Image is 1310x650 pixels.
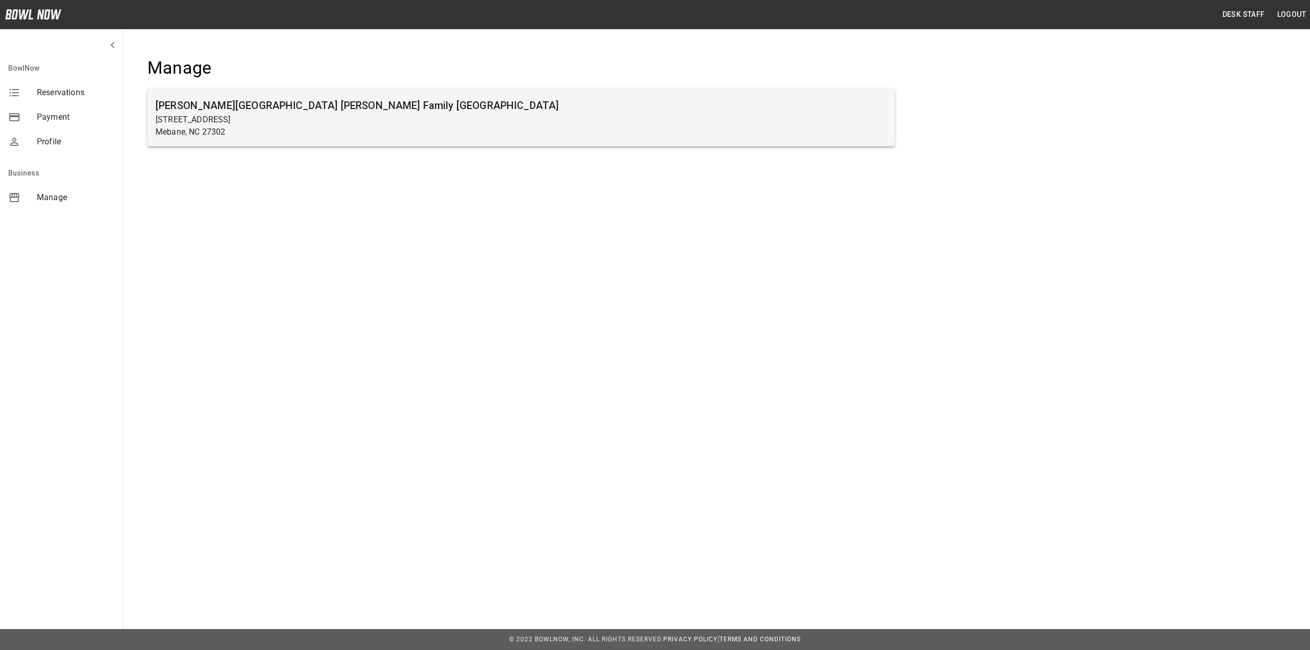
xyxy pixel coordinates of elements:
[147,57,895,79] h4: Manage
[1218,5,1269,24] button: Desk Staff
[37,191,115,204] span: Manage
[156,97,887,114] h6: [PERSON_NAME][GEOGRAPHIC_DATA] [PERSON_NAME] Family [GEOGRAPHIC_DATA]
[5,9,61,19] img: logo
[1273,5,1310,24] button: Logout
[719,636,801,643] a: Terms and Conditions
[37,111,115,123] span: Payment
[509,636,663,643] span: © 2022 BowlNow, Inc. All Rights Reserved.
[156,114,887,126] p: [STREET_ADDRESS]
[663,636,717,643] a: Privacy Policy
[37,136,115,148] span: Profile
[156,126,887,138] p: Mebane, NC 27302
[37,86,115,99] span: Reservations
